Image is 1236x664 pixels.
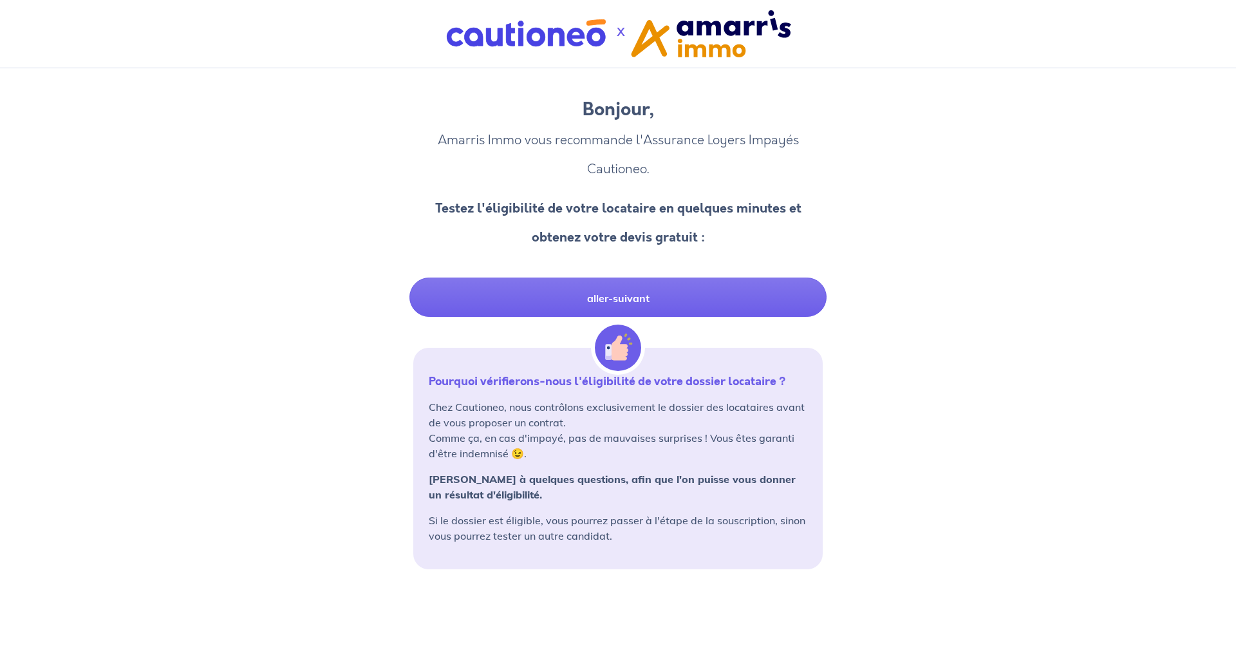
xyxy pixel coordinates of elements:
font: Si le dossier est éligible, vous pourrez passer à l'étape de la souscription, sinon vous pourrez ... [429,514,805,542]
font: Comme ça, en cas d'impayé, pas de mauvaises surprises ! Vous êtes garanti d'être indemnisé 😉. [429,432,794,460]
img: info-box-illu [595,325,641,371]
a: aller-suivant [409,278,827,317]
font: aller-suivant [587,292,650,305]
font: Chez Cautioneo, nous contrôlons exclusivement le dossier des locataires avant de vous proposer un... [429,401,805,429]
font: x [617,21,625,40]
font: Testez l'éligibilité de votre locataire en quelques minutes et obtenez votre devis gratuit : [435,199,801,247]
font: Amarris Immo vous recommande l'Assurance Loyers Impayés Cautioneo. [438,131,799,178]
img: Amarris [630,10,791,57]
font: Bonjour, [583,97,654,122]
img: cautioneo [445,19,606,49]
font: [PERSON_NAME] à quelques questions, afin que l'on puisse vous donner un résultat d'éligibilité. [429,473,796,501]
font: Pourquoi vérifierons-nous l'éligibilité de votre dossier locataire ? [429,373,785,390]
